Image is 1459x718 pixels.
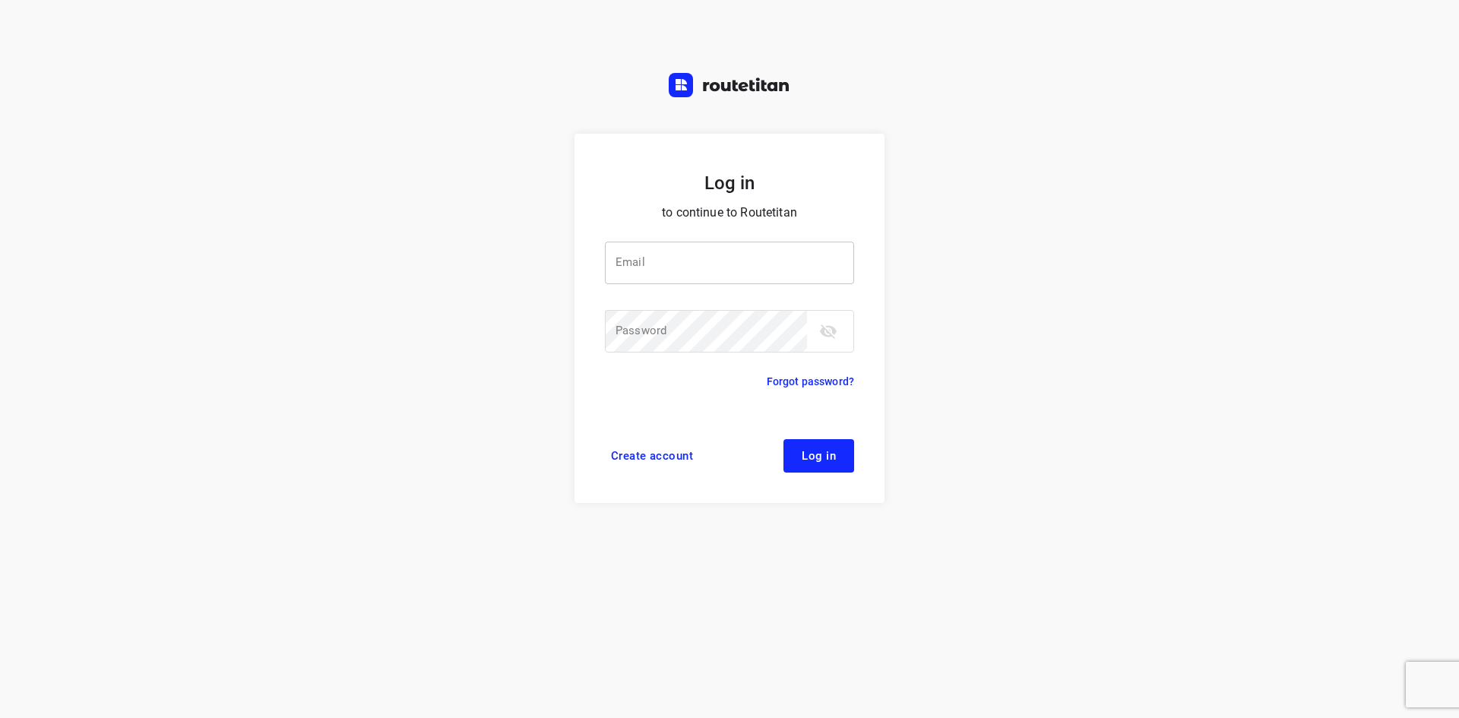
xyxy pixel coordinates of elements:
a: Forgot password? [767,372,854,391]
button: Log in [783,439,854,473]
p: to continue to Routetitan [605,202,854,223]
h5: Log in [605,170,854,196]
a: Create account [605,439,699,473]
span: Log in [802,450,836,462]
img: Routetitan [669,73,790,97]
button: toggle password visibility [813,316,843,346]
a: Routetitan [669,73,790,101]
span: Create account [611,450,693,462]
